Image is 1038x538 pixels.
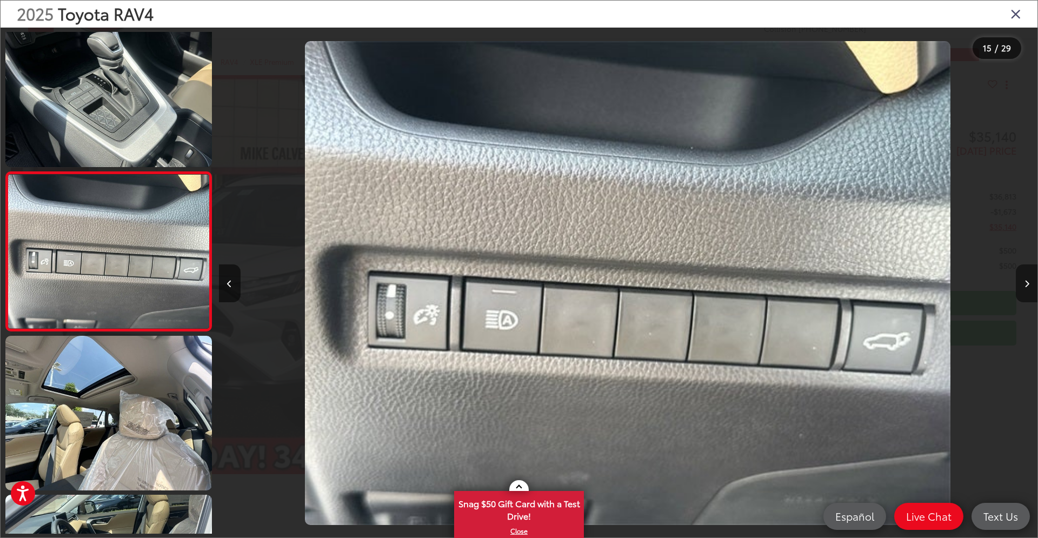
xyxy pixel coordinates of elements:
img: 2025 Toyota RAV4 XLE Premium [3,11,214,169]
span: Text Us [978,509,1023,523]
img: 2025 Toyota RAV4 XLE Premium [305,41,950,526]
span: 2025 [17,2,54,25]
span: 29 [1001,42,1011,54]
span: Snag $50 Gift Card with a Test Drive! [455,492,583,525]
span: Toyota RAV4 [58,2,154,25]
a: Text Us [972,503,1030,530]
button: Previous image [219,264,241,302]
a: Español [823,503,886,530]
img: 2025 Toyota RAV4 XLE Premium [3,334,214,492]
i: Close gallery [1010,6,1021,21]
span: Español [830,509,880,523]
span: Live Chat [901,509,957,523]
span: 15 [983,42,992,54]
span: / [994,44,999,52]
button: Next image [1016,264,1037,302]
a: Live Chat [894,503,963,530]
img: 2025 Toyota RAV4 XLE Premium [6,175,211,328]
div: 2025 Toyota RAV4 XLE Premium 14 [218,41,1037,526]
